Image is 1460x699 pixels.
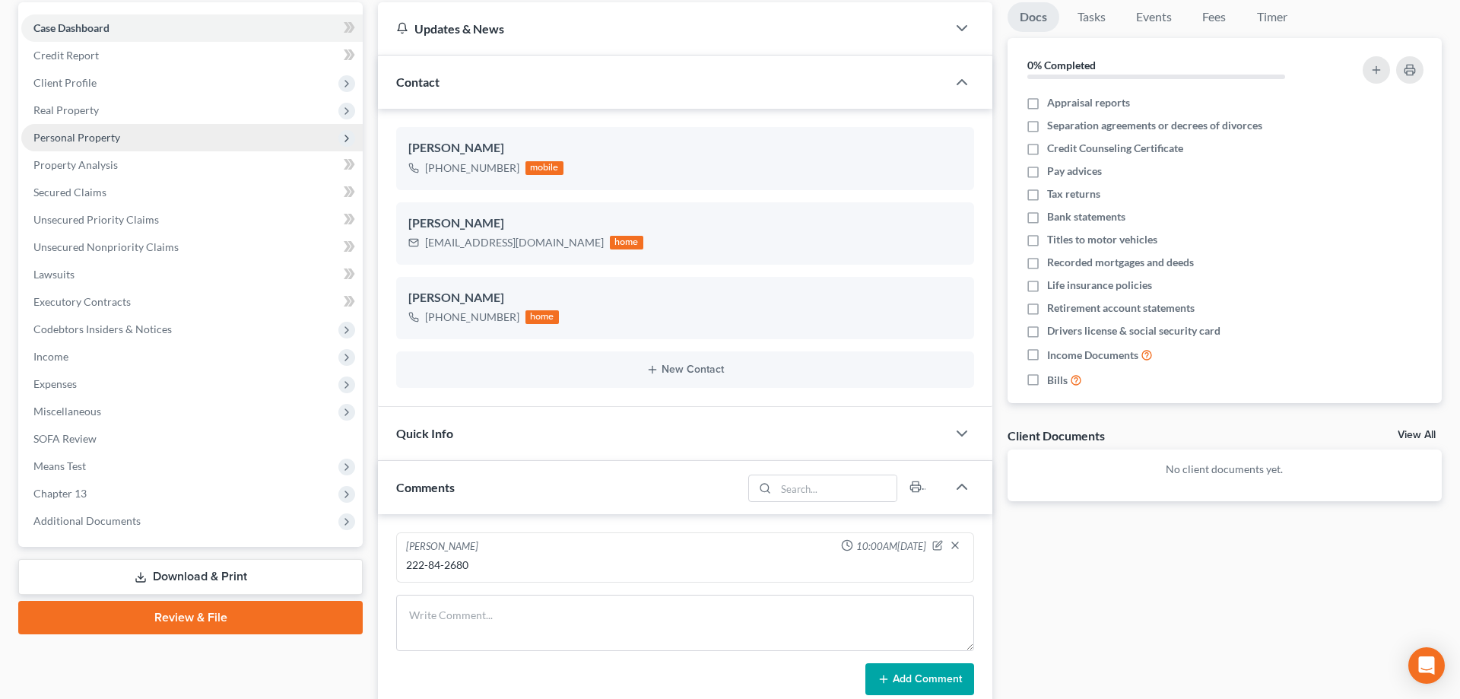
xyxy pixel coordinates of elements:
[33,405,101,418] span: Miscellaneous
[21,425,363,453] a: SOFA Review
[33,487,87,500] span: Chapter 13
[1047,209,1125,224] span: Bank statements
[396,480,455,494] span: Comments
[408,214,962,233] div: [PERSON_NAME]
[21,234,363,261] a: Unsecured Nonpriority Claims
[33,322,172,335] span: Codebtors Insiders & Notices
[396,426,453,440] span: Quick Info
[1047,141,1183,156] span: Credit Counseling Certificate
[33,240,179,253] span: Unsecured Nonpriority Claims
[865,663,974,695] button: Add Comment
[21,151,363,179] a: Property Analysis
[1245,2,1300,32] a: Timer
[21,261,363,288] a: Lawsuits
[33,21,109,34] span: Case Dashboard
[1047,300,1195,316] span: Retirement account statements
[1124,2,1184,32] a: Events
[425,310,519,325] div: [PHONE_NUMBER]
[33,131,120,144] span: Personal Property
[406,539,478,554] div: [PERSON_NAME]
[406,558,964,573] div: 222-84-2680
[21,206,363,234] a: Unsecured Priority Claims
[33,213,159,226] span: Unsecured Priority Claims
[33,103,99,116] span: Real Property
[33,295,131,308] span: Executory Contracts
[33,432,97,445] span: SOFA Review
[33,459,86,472] span: Means Test
[1047,348,1138,363] span: Income Documents
[21,179,363,206] a: Secured Claims
[33,350,68,363] span: Income
[1047,164,1102,179] span: Pay advices
[33,268,75,281] span: Lawsuits
[18,559,363,595] a: Download & Print
[1047,95,1130,110] span: Appraisal reports
[33,186,106,199] span: Secured Claims
[21,14,363,42] a: Case Dashboard
[1027,59,1096,71] strong: 0% Completed
[33,49,99,62] span: Credit Report
[610,236,643,249] div: home
[425,160,519,176] div: [PHONE_NUMBER]
[776,475,897,501] input: Search...
[1008,2,1059,32] a: Docs
[1047,278,1152,293] span: Life insurance policies
[1047,255,1194,270] span: Recorded mortgages and deeds
[1047,323,1220,338] span: Drivers license & social security card
[525,310,559,324] div: home
[856,539,926,554] span: 10:00AM[DATE]
[1065,2,1118,32] a: Tasks
[1047,118,1262,133] span: Separation agreements or decrees of divorces
[396,21,928,37] div: Updates & News
[1047,232,1157,247] span: Titles to motor vehicles
[33,158,118,171] span: Property Analysis
[396,75,440,89] span: Contact
[33,377,77,390] span: Expenses
[1047,373,1068,388] span: Bills
[408,364,962,376] button: New Contact
[408,289,962,307] div: [PERSON_NAME]
[425,235,604,250] div: [EMAIL_ADDRESS][DOMAIN_NAME]
[1190,2,1239,32] a: Fees
[21,288,363,316] a: Executory Contracts
[33,514,141,527] span: Additional Documents
[1408,647,1445,684] div: Open Intercom Messenger
[33,76,97,89] span: Client Profile
[1020,462,1430,477] p: No client documents yet.
[21,42,363,69] a: Credit Report
[18,601,363,634] a: Review & File
[1008,427,1105,443] div: Client Documents
[408,139,962,157] div: [PERSON_NAME]
[1047,186,1100,202] span: Tax returns
[1398,430,1436,440] a: View All
[525,161,563,175] div: mobile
